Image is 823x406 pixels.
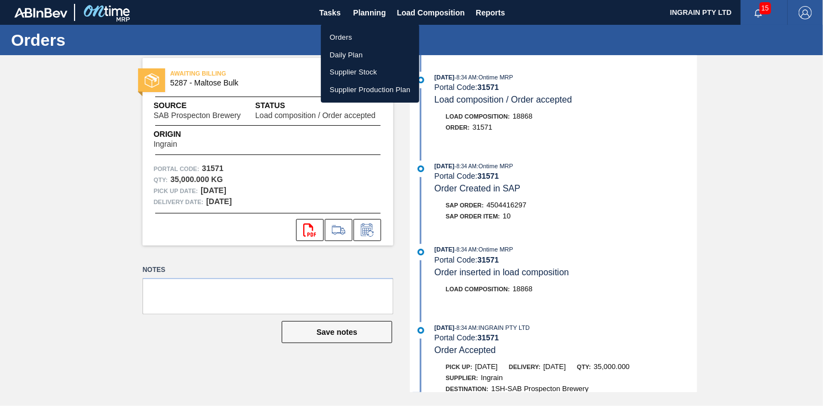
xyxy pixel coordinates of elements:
[321,29,419,46] a: Orders
[321,46,419,64] a: Daily Plan
[321,81,419,99] a: Supplier Production Plan
[321,63,419,81] a: Supplier Stock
